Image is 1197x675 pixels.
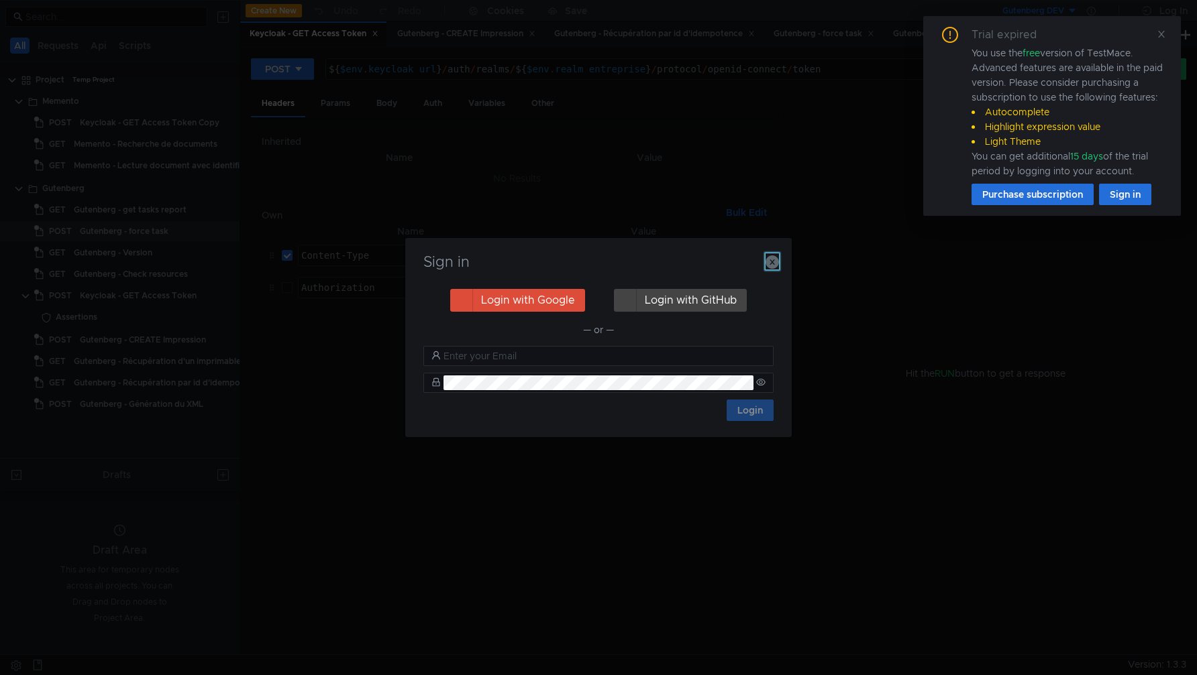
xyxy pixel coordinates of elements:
input: Enter your Email [444,349,766,363]
li: Highlight expression value [972,119,1165,134]
div: — or — [423,322,774,338]
span: 15 days [1070,150,1103,162]
button: Login with GitHub [614,289,747,312]
h3: Sign in [421,254,776,270]
span: free [1023,47,1040,59]
div: Trial expired [972,27,1053,43]
div: You can get additional of the trial period by logging into your account. [972,149,1165,178]
button: Purchase subscription [972,184,1094,205]
button: Login with Google [450,289,585,312]
li: Autocomplete [972,105,1165,119]
button: Sign in [1099,184,1151,205]
li: Light Theme [972,134,1165,149]
div: You use the version of TestMace. Advanced features are available in the paid version. Please cons... [972,46,1165,178]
